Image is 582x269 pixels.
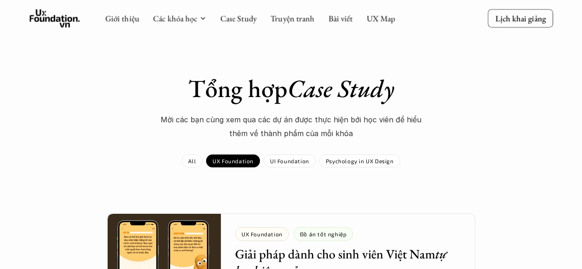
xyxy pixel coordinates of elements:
p: Lịch khai giảng [495,13,546,23]
p: Mời các bạn cùng xem qua các dự án được thực hiện bới học viên để hiểu thêm về thành phẩm của mỗi... [153,113,429,141]
p: UI Foundation [270,158,309,164]
a: Lịch khai giảng [488,9,553,27]
p: Psychology in UX Design [326,158,394,164]
a: Giới thiệu [105,13,139,23]
p: UX Foundation [213,158,254,164]
a: Các khóa học [153,13,197,23]
a: Bài viết [328,13,352,23]
h1: Tổng hợp [130,74,452,103]
a: UX Map [366,13,395,23]
a: All [182,155,202,167]
p: All [188,158,196,164]
a: Case Study [220,13,256,23]
em: Case Study [288,72,394,104]
a: Truyện tranh [270,13,314,23]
